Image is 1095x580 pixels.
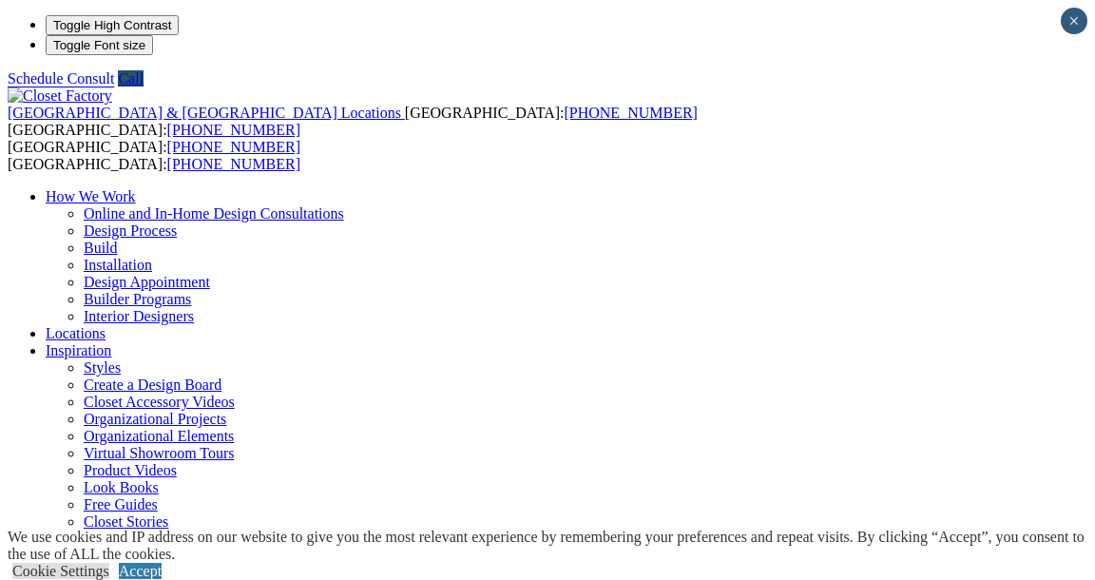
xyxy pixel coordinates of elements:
[119,563,162,579] a: Accept
[84,411,226,427] a: Organizational Projects
[8,87,112,105] img: Closet Factory
[46,188,136,204] a: How We Work
[167,139,300,155] a: [PHONE_NUMBER]
[84,462,177,478] a: Product Videos
[8,529,1095,563] div: We use cookies and IP address on our website to give you the most relevant experience by remember...
[46,325,106,341] a: Locations
[8,105,698,138] span: [GEOGRAPHIC_DATA]: [GEOGRAPHIC_DATA]:
[84,274,210,290] a: Design Appointment
[46,342,111,358] a: Inspiration
[84,496,158,512] a: Free Guides
[8,105,405,121] a: [GEOGRAPHIC_DATA] & [GEOGRAPHIC_DATA] Locations
[53,18,171,32] span: Toggle High Contrast
[564,105,697,121] a: [PHONE_NUMBER]
[12,563,109,579] a: Cookie Settings
[84,257,152,273] a: Installation
[8,105,401,121] span: [GEOGRAPHIC_DATA] & [GEOGRAPHIC_DATA] Locations
[84,394,235,410] a: Closet Accessory Videos
[167,156,300,172] a: [PHONE_NUMBER]
[53,38,145,52] span: Toggle Font size
[84,359,121,376] a: Styles
[84,222,177,239] a: Design Process
[46,15,179,35] button: Toggle High Contrast
[8,70,114,87] a: Schedule Consult
[46,35,153,55] button: Toggle Font size
[84,513,168,530] a: Closet Stories
[84,479,159,495] a: Look Books
[84,291,191,307] a: Builder Programs
[167,122,300,138] a: [PHONE_NUMBER]
[84,428,234,444] a: Organizational Elements
[118,70,144,87] a: Call
[8,139,300,172] span: [GEOGRAPHIC_DATA]: [GEOGRAPHIC_DATA]:
[1061,8,1087,34] button: Close
[84,445,235,461] a: Virtual Showroom Tours
[84,205,344,222] a: Online and In-Home Design Consultations
[84,377,221,393] a: Create a Design Board
[84,240,118,256] a: Build
[84,308,194,324] a: Interior Designers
